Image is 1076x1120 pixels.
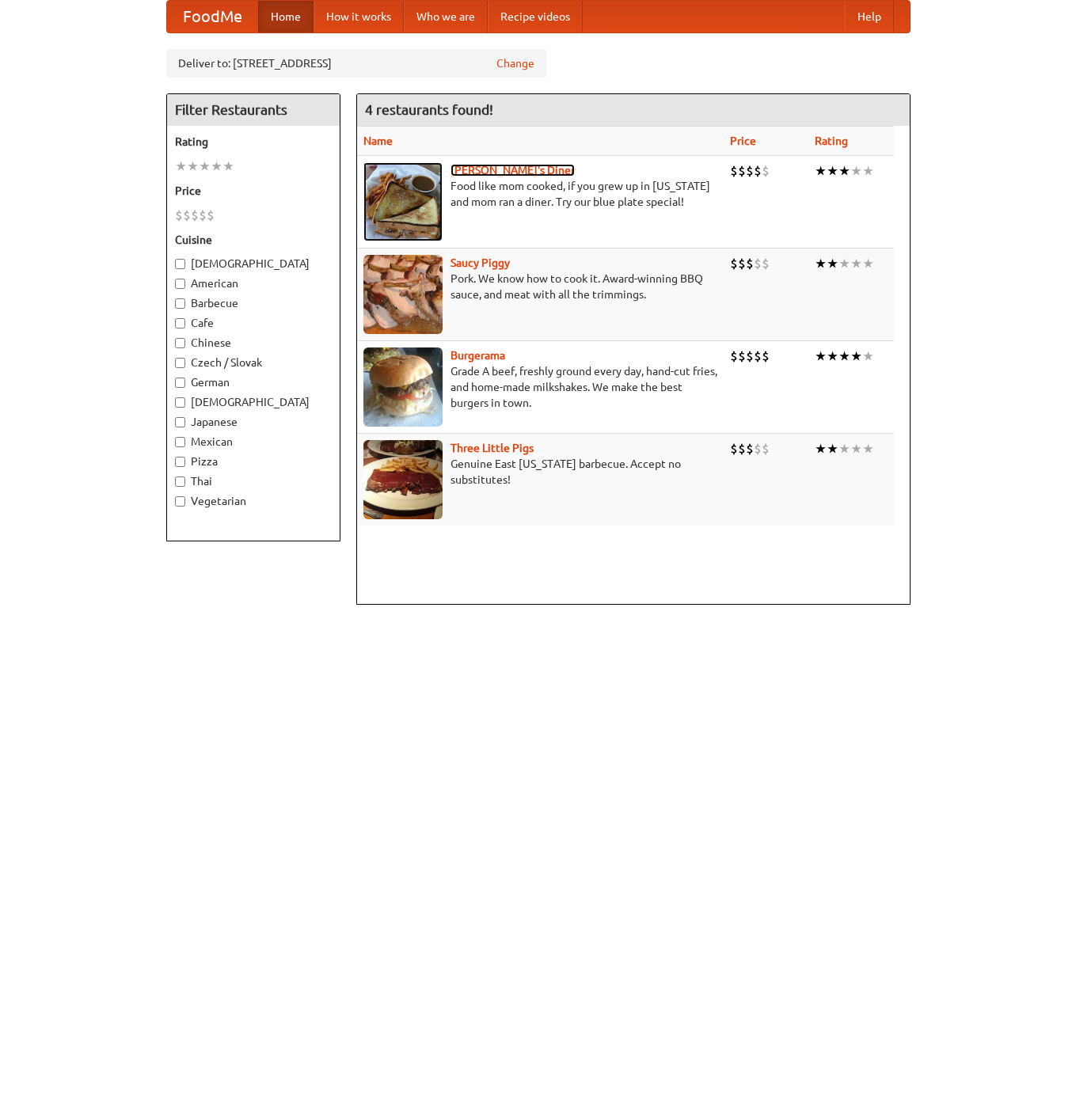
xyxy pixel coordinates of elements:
[175,335,332,351] label: Chinese
[862,347,874,365] li: ★
[175,295,332,311] label: Barbecue
[175,298,185,309] input: Barbecue
[175,473,332,489] label: Thai
[314,1,404,32] a: How it works
[258,1,314,32] a: Home
[175,417,185,427] input: Japanese
[175,397,185,408] input: [DEMOGRAPHIC_DATA]
[738,347,746,365] li: $
[175,134,332,150] h5: Rating
[175,183,332,199] h5: Price
[815,347,827,365] li: ★
[175,232,332,248] h5: Cuisine
[838,162,850,180] li: ★
[207,207,215,224] li: $
[175,256,332,271] label: [DEMOGRAPHIC_DATA]
[762,255,770,272] li: $
[363,456,717,488] p: Genuine East [US_STATE] barbecue. Accept no substitutes!
[175,358,185,368] input: Czech / Slovak
[730,162,738,180] li: $
[175,275,332,291] label: American
[815,255,827,272] li: ★
[838,440,850,457] li: ★
[850,255,862,272] li: ★
[746,162,754,180] li: $
[850,347,862,365] li: ★
[175,259,185,269] input: [DEMOGRAPHIC_DATA]
[175,493,332,509] label: Vegetarian
[363,135,393,147] a: Name
[363,178,717,210] p: Food like mom cooked, if you grew up in [US_STATE] and mom ran a diner. Try our blue plate special!
[175,496,185,507] input: Vegetarian
[746,255,754,272] li: $
[496,55,534,71] a: Change
[451,256,510,269] a: Saucy Piggy
[488,1,583,32] a: Recipe videos
[815,440,827,457] li: ★
[199,207,207,224] li: $
[730,255,738,272] li: $
[175,355,332,370] label: Czech / Slovak
[211,158,222,175] li: ★
[175,279,185,289] input: American
[838,255,850,272] li: ★
[175,454,332,469] label: Pizza
[199,158,211,175] li: ★
[838,347,850,365] li: ★
[363,271,717,302] p: Pork. We know how to cook it. Award-winning BBQ sauce, and meat with all the trimmings.
[167,1,258,32] a: FoodMe
[862,440,874,457] li: ★
[862,162,874,180] li: ★
[451,442,534,454] a: Three Little Pigs
[175,207,183,224] li: $
[451,349,505,362] a: Burgerama
[363,440,443,519] img: littlepigs.jpg
[175,378,185,388] input: German
[754,347,762,365] li: $
[175,374,332,390] label: German
[827,347,838,365] li: ★
[175,394,332,410] label: [DEMOGRAPHIC_DATA]
[762,440,770,457] li: $
[730,347,738,365] li: $
[166,49,546,78] div: Deliver to: [STREET_ADDRESS]
[754,255,762,272] li: $
[815,162,827,180] li: ★
[738,255,746,272] li: $
[754,440,762,457] li: $
[363,255,443,334] img: saucy.jpg
[167,94,340,126] h4: Filter Restaurants
[746,347,754,365] li: $
[175,476,185,487] input: Thai
[175,457,185,467] input: Pizza
[738,440,746,457] li: $
[404,1,488,32] a: Who we are
[451,164,575,177] a: [PERSON_NAME]'s Diner
[187,158,199,175] li: ★
[762,162,770,180] li: $
[845,1,894,32] a: Help
[175,414,332,430] label: Japanese
[175,434,332,450] label: Mexican
[754,162,762,180] li: $
[730,135,756,147] a: Price
[762,347,770,365] li: $
[191,207,199,224] li: $
[827,440,838,457] li: ★
[827,162,838,180] li: ★
[850,162,862,180] li: ★
[175,437,185,447] input: Mexican
[730,440,738,457] li: $
[827,255,838,272] li: ★
[175,318,185,328] input: Cafe
[175,315,332,331] label: Cafe
[175,338,185,348] input: Chinese
[746,440,754,457] li: $
[222,158,234,175] li: ★
[365,102,493,117] ng-pluralize: 4 restaurants found!
[850,440,862,457] li: ★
